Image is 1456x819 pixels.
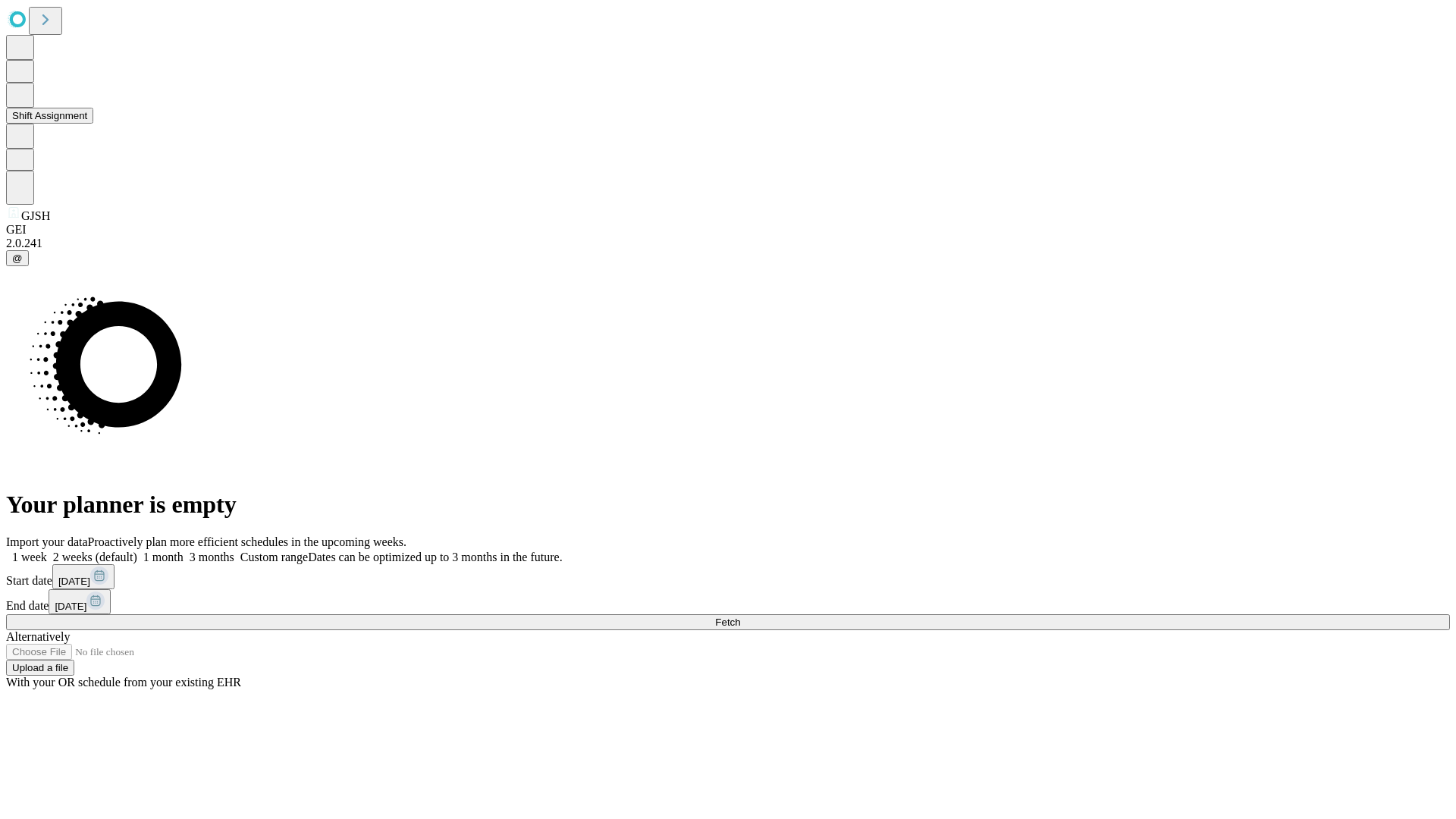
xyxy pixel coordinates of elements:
[6,614,1450,630] button: Fetch
[49,589,111,614] button: [DATE]
[190,551,234,563] span: 3 months
[6,564,1450,589] div: Start date
[6,237,1450,250] div: 2.0.241
[52,564,115,589] button: [DATE]
[6,250,29,266] button: @
[143,551,184,563] span: 1 month
[21,209,50,222] span: GJSH
[58,576,90,587] span: [DATE]
[6,108,93,124] button: Shift Assignment
[6,491,1450,519] h1: Your planner is empty
[88,535,406,548] span: Proactively plan more efficient schedules in the upcoming weeks.
[12,253,23,264] span: @
[12,551,47,563] span: 1 week
[6,589,1450,614] div: End date
[6,223,1450,237] div: GEI
[6,535,88,548] span: Import your data
[6,630,70,643] span: Alternatively
[6,660,74,676] button: Upload a file
[308,551,562,563] span: Dates can be optimized up to 3 months in the future.
[240,551,308,563] span: Custom range
[6,676,241,689] span: With your OR schedule from your existing EHR
[53,551,137,563] span: 2 weeks (default)
[55,601,86,612] span: [DATE]
[715,617,740,628] span: Fetch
